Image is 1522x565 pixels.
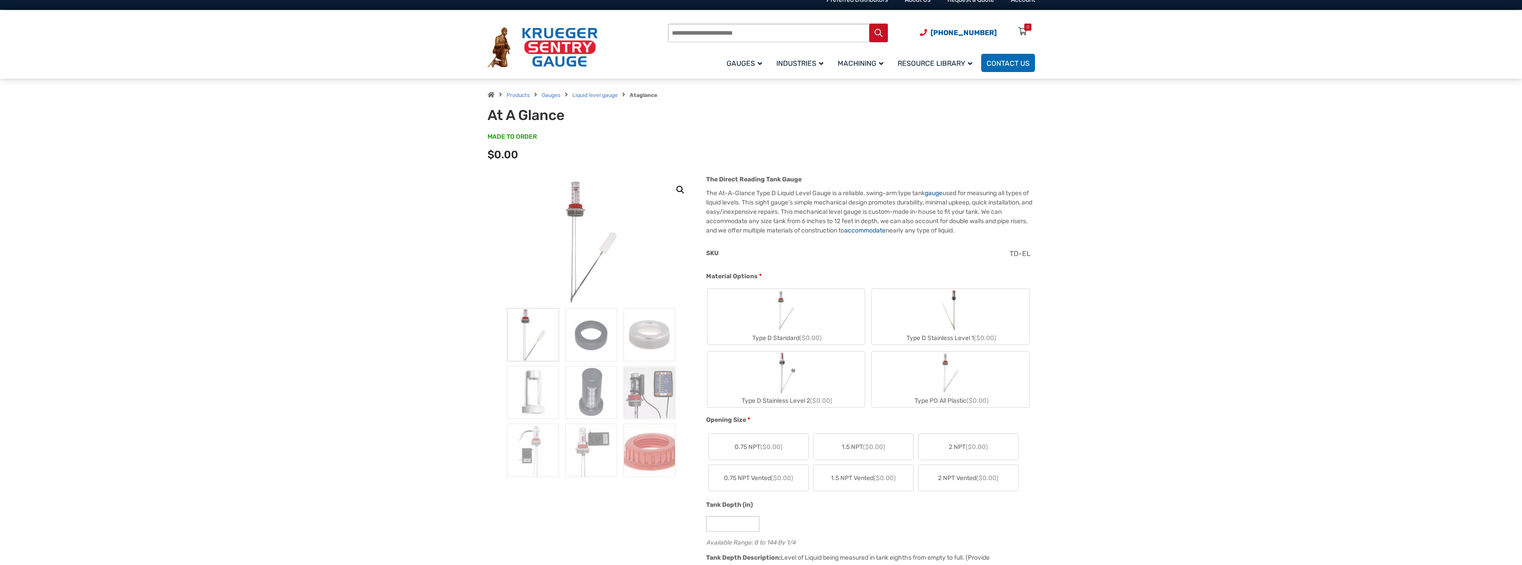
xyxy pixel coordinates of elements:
a: Gauges [721,52,771,73]
span: Gauges [727,59,762,68]
img: At A Glance - Image 6 [623,366,675,419]
a: Industries [771,52,832,73]
div: Type D Stainless Level 1 [872,332,1029,345]
label: Type D Standard [707,289,865,345]
img: At A Glance - Image 4 [507,366,559,419]
div: Type PD All Plastic [872,394,1029,407]
abbr: required [747,415,750,425]
span: TD-EL [1010,249,1031,258]
span: MADE TO ORDER [487,132,537,141]
a: Resource Library [892,52,981,73]
a: accommodate [844,227,886,234]
span: Industries [776,59,823,68]
span: ($0.00) [799,334,822,342]
h1: At A Glance [487,107,707,124]
span: ($0.00) [966,443,988,451]
img: At A Glance - Image 2 [565,308,617,361]
img: At A Glance [507,308,559,361]
strong: The Direct Reading Tank Gauge [706,176,802,183]
span: Opening Size [706,416,746,424]
span: Tank Depth Description: [706,554,781,561]
a: Gauges [542,92,560,98]
img: At A Glance - Image 8 [565,424,617,477]
strong: Ataglance [630,92,657,98]
span: ($0.00) [967,397,989,405]
a: View full-screen image gallery [672,182,688,198]
span: Contact Us [987,59,1030,68]
img: At A Glance - Image 3 [623,308,675,361]
span: 1.5 NPT Vented [831,473,896,483]
img: At A Glance - Image 9 [623,424,675,477]
div: Available Range: 8 to 144 By 1/4 [706,537,1030,545]
img: At A Glance [538,175,645,308]
span: ($0.00) [760,443,783,451]
span: [PHONE_NUMBER] [931,28,997,37]
span: ($0.00) [810,397,832,405]
a: Contact Us [981,54,1035,72]
span: ($0.00) [874,474,896,482]
p: The At-A-Glance Type D Liquid Level Gauge is a reliable, swing-arm type tank used for measuring a... [706,188,1035,235]
span: $0.00 [487,148,518,161]
span: Material Options [706,272,758,280]
label: Type D Stainless Level 2 [707,352,865,407]
a: Phone Number (920) 434-8860 [920,27,997,38]
a: gauge [925,189,943,197]
span: Tank Depth (in) [706,501,753,509]
span: 0.75 NPT Vented [724,473,793,483]
img: Krueger Sentry Gauge [487,27,598,68]
a: Machining [832,52,892,73]
span: ($0.00) [974,334,996,342]
label: Type D Stainless Level 1 [872,289,1029,345]
img: At A Glance - Image 7 [507,424,559,477]
span: 2 NPT [949,442,988,452]
span: SKU [706,249,719,257]
span: ($0.00) [771,474,793,482]
abbr: required [759,272,762,281]
span: ($0.00) [863,443,885,451]
span: 1.5 NPT [842,442,885,452]
div: Type D Stainless Level 2 [707,394,865,407]
a: Products [507,92,530,98]
span: 2 NPT Vented [938,473,999,483]
a: Liquid level gauge [572,92,618,98]
img: Chemical Sight Gauge [939,289,962,332]
div: Type D Standard [707,332,865,345]
span: 0.75 NPT [735,442,783,452]
img: At A Glance - Image 5 [565,366,617,419]
div: 0 [1027,24,1029,31]
span: Resource Library [898,59,972,68]
span: ($0.00) [976,474,999,482]
label: Type PD All Plastic [872,352,1029,407]
span: Machining [838,59,883,68]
